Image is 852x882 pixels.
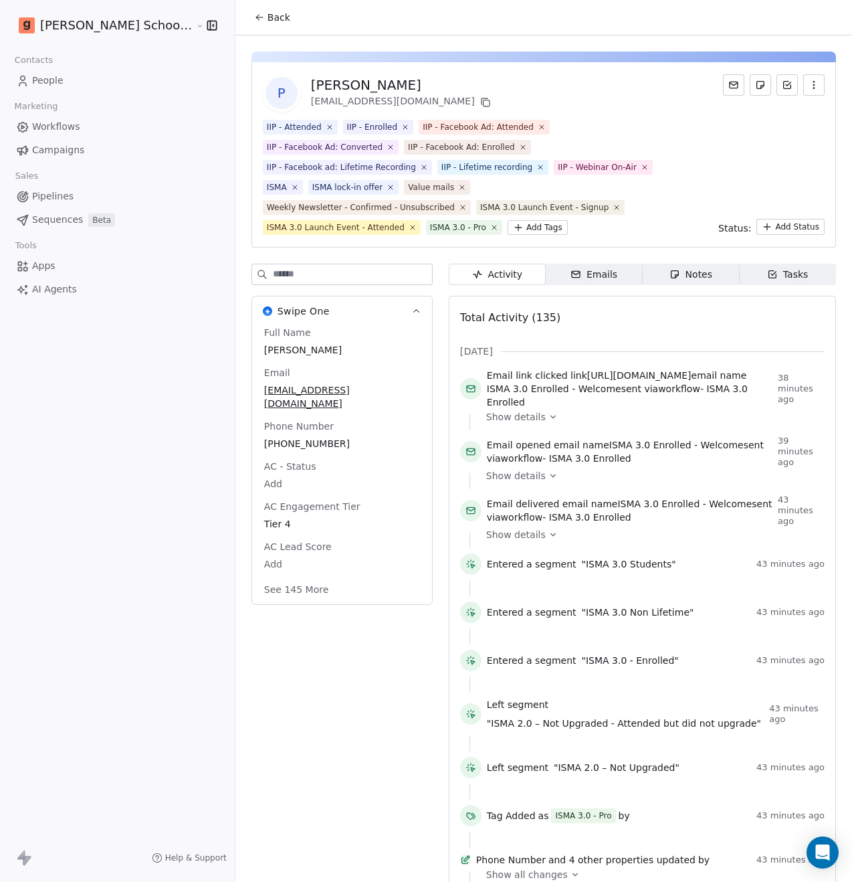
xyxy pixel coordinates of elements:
span: Contacts [9,50,59,70]
span: AC Lead Score [261,540,334,553]
a: Apps [11,255,224,277]
span: 38 minutes ago [778,373,825,405]
span: Swipe One [278,304,330,318]
span: 43 minutes ago [756,607,825,618]
div: IIP - Attended [267,121,322,133]
span: Tools [9,236,42,256]
button: Add Tags [508,220,568,235]
span: [PERSON_NAME] [264,343,420,357]
a: SequencesBeta [11,209,224,231]
span: Show details [486,410,546,424]
span: 43 minutes ago [756,810,825,821]
a: Show all changes [486,868,815,881]
span: Campaigns [32,143,84,157]
span: email name sent via workflow - [487,497,772,524]
span: email name sent via workflow - [487,438,772,465]
div: ISMA 3.0 - Pro [430,222,486,234]
button: Back [246,5,298,29]
span: [URL][DOMAIN_NAME] [587,370,691,381]
span: Show details [486,469,546,482]
span: Add [264,557,420,571]
div: Open Intercom Messenger [807,836,839,869]
a: Pipelines [11,185,224,207]
span: [PERSON_NAME] School of Finance LLP [40,17,193,34]
span: "ISMA 2.0 – Not Upgraded - Attended but did not upgrade" [487,717,761,730]
a: Workflows [11,116,224,138]
span: ISMA 3.0 Enrolled [549,512,631,523]
div: IIP - Facebook Ad: Converted [267,141,383,153]
span: "ISMA 2.0 – Not Upgraded" [554,761,679,774]
span: Phone Number [476,853,546,867]
span: Sequences [32,213,83,227]
span: Marketing [9,96,64,116]
img: Swipe One [263,306,272,316]
div: [PERSON_NAME] [311,76,494,94]
img: Goela%20School%20Logos%20(4).png [19,17,35,33]
div: Emails [570,268,617,282]
a: Campaigns [11,139,224,161]
span: Full Name [261,326,314,339]
span: Sales [9,166,44,186]
a: Show details [486,410,815,424]
span: 43 minutes ago [756,762,825,773]
div: IIP - Facebook Ad: Attended [423,121,534,133]
button: Add Status [756,219,825,235]
span: ISMA 3.0 Enrolled - Welcome [609,440,744,450]
div: ISMA lock-in offer [312,181,383,193]
span: AC - Status [261,460,319,473]
div: Swipe OneSwipe One [252,326,432,604]
span: Back [268,11,290,24]
span: People [32,74,64,88]
span: Email [261,366,293,379]
a: Help & Support [152,853,227,863]
a: People [11,70,224,92]
span: 43 minutes ago [756,855,825,865]
span: Left segment [487,761,548,774]
span: 43 minutes ago [769,703,825,725]
span: and 4 other properties updated [548,853,696,867]
span: Workflows [32,120,80,134]
div: ISMA 3.0 Launch Event - Signup [480,201,609,213]
span: Tier 4 [264,517,420,531]
span: Pipelines [32,189,74,203]
button: [PERSON_NAME] School of Finance LLP [16,14,186,37]
div: IIP - Enrolled [347,121,398,133]
span: Email link clicked [487,370,568,381]
span: Total Activity (135) [460,311,560,324]
span: Email delivered [487,499,559,509]
div: IIP - Lifetime recording [441,161,532,173]
span: ISMA 3.0 Enrolled [549,453,631,464]
span: Status: [718,222,751,235]
span: P [265,77,298,109]
button: See 145 More [256,578,336,602]
span: link email name sent via workflow - [487,369,772,409]
span: "ISMA 3.0 - Enrolled" [582,654,679,667]
div: Weekly Newsletter - Confirmed - Unsubscribed [267,201,455,213]
a: Show details [486,469,815,482]
span: [DATE] [460,345,493,358]
span: [EMAIL_ADDRESS][DOMAIN_NAME] [264,383,420,410]
span: "ISMA 3.0 Students" [582,557,676,571]
div: IIP - Webinar On-Air [558,161,637,173]
div: Notes [669,268,712,282]
span: Left segment [487,698,548,711]
span: Show all changes [486,868,568,881]
span: by [619,809,630,822]
span: by [698,853,710,867]
div: Value mails [408,181,454,193]
span: Show details [486,528,546,541]
span: "ISMA 3.0 Non Lifetime" [582,606,694,619]
button: Swipe OneSwipe One [252,296,432,326]
span: ISMA 3.0 Enrolled - Welcome [617,499,752,509]
span: Entered a segment [487,557,576,571]
div: IIP - Facebook Ad: Enrolled [408,141,515,153]
a: Show details [486,528,815,541]
span: Entered a segment [487,654,576,667]
span: 43 minutes ago [756,655,825,666]
span: AC Engagement Tier [261,500,363,513]
span: Apps [32,259,56,273]
span: 43 minutes ago [756,559,825,569]
span: Entered a segment [487,606,576,619]
span: 39 minutes ago [778,436,825,468]
div: ISMA [267,181,287,193]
